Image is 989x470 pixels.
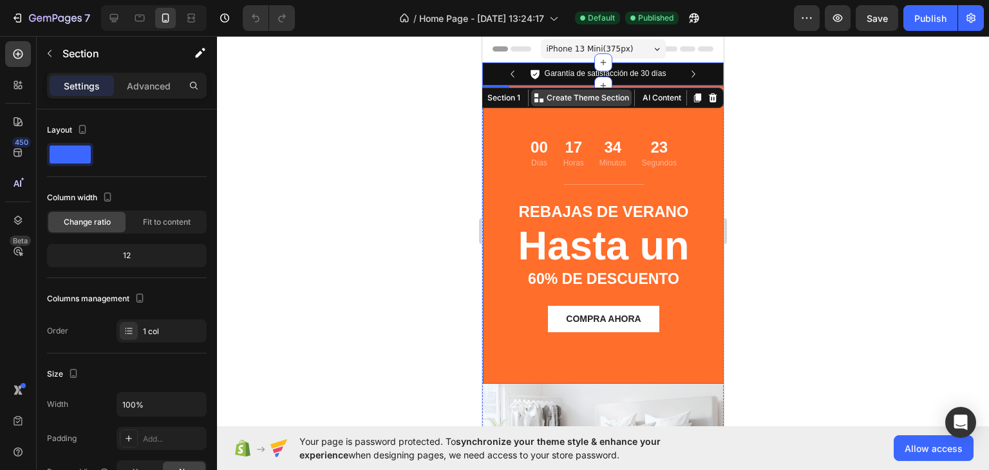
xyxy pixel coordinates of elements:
[47,122,90,139] div: Layout
[299,435,711,462] span: Your page is password protected. To when designing pages, we need access to your store password.
[64,216,111,228] span: Change ratio
[84,10,90,26] p: 7
[10,236,31,246] div: Beta
[413,12,417,25] span: /
[914,12,947,25] div: Publish
[5,5,96,31] button: 7
[945,407,976,438] div: Open Intercom Messenger
[47,189,115,207] div: Column width
[299,436,661,460] span: synchronize your theme style & enhance your experience
[482,36,724,426] iframe: Design area
[856,5,898,31] button: Save
[243,5,295,31] div: Undo/Redo
[47,290,147,308] div: Columns management
[47,433,77,444] div: Padding
[588,12,615,24] span: Default
[64,79,100,93] p: Settings
[117,393,206,416] input: Auto
[47,399,68,410] div: Width
[905,442,963,455] span: Allow access
[127,79,171,93] p: Advanced
[47,366,81,383] div: Size
[867,13,888,24] span: Save
[638,12,673,24] span: Published
[143,326,203,337] div: 1 col
[903,5,957,31] button: Publish
[50,247,204,265] div: 12
[12,137,31,147] div: 450
[143,433,203,445] div: Add...
[419,12,544,25] span: Home Page - [DATE] 13:24:17
[143,216,191,228] span: Fit to content
[62,46,168,61] p: Section
[894,435,974,461] button: Allow access
[47,325,68,337] div: Order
